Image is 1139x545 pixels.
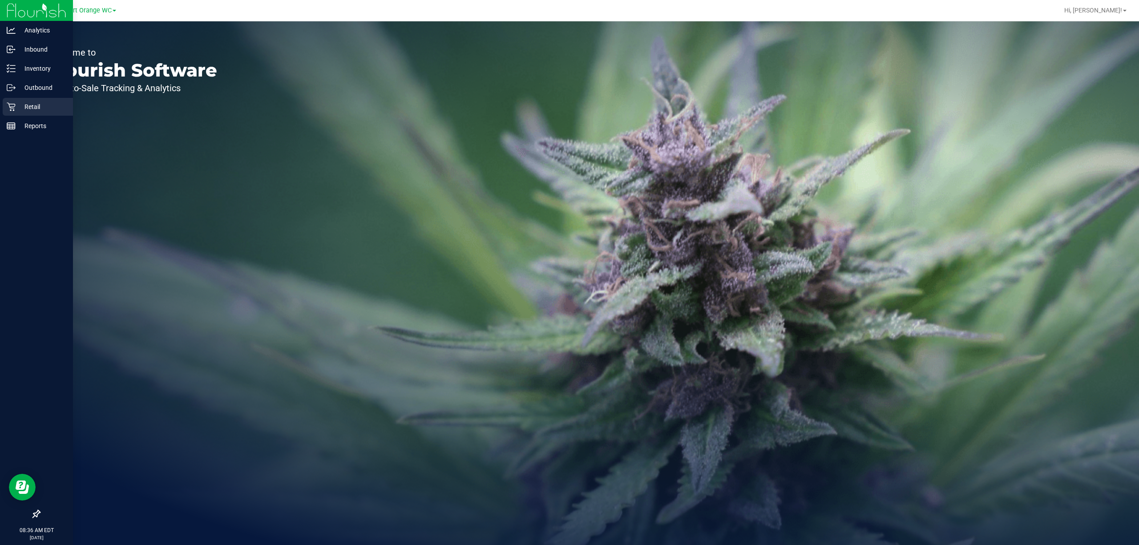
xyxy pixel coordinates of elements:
inline-svg: Retail [7,102,16,111]
p: Seed-to-Sale Tracking & Analytics [48,84,217,93]
inline-svg: Reports [7,121,16,130]
iframe: Resource center [9,474,36,501]
p: Inventory [16,63,69,74]
p: [DATE] [4,534,69,541]
p: 08:36 AM EDT [4,526,69,534]
p: Retail [16,101,69,112]
inline-svg: Inventory [7,64,16,73]
p: Flourish Software [48,61,217,79]
p: Reports [16,121,69,131]
inline-svg: Analytics [7,26,16,35]
span: Hi, [PERSON_NAME]! [1064,7,1122,14]
p: Analytics [16,25,69,36]
p: Inbound [16,44,69,55]
inline-svg: Outbound [7,83,16,92]
span: Port Orange WC [65,7,112,14]
p: Welcome to [48,48,217,57]
p: Outbound [16,82,69,93]
inline-svg: Inbound [7,45,16,54]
